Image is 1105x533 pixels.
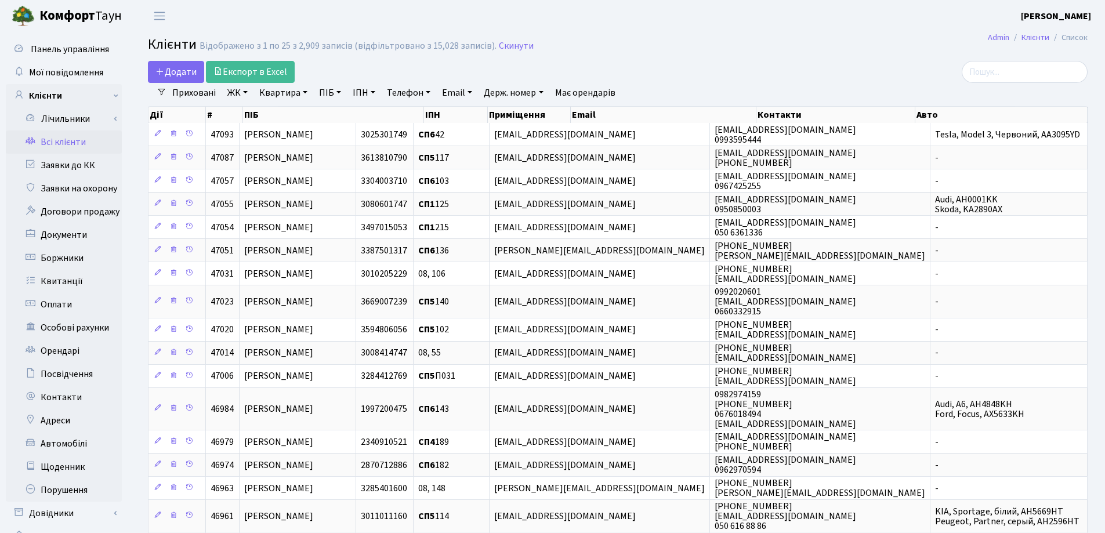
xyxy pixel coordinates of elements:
[418,324,449,336] span: 102
[715,318,856,341] span: [PHONE_NUMBER] [EMAIL_ADDRESS][DOMAIN_NAME]
[418,151,435,164] b: СП5
[12,5,35,28] img: logo.png
[148,61,204,83] a: Додати
[756,107,915,123] th: Контакти
[494,370,636,383] span: [EMAIL_ADDRESS][DOMAIN_NAME]
[715,240,925,262] span: [PHONE_NUMBER] [PERSON_NAME][EMAIL_ADDRESS][DOMAIN_NAME]
[6,38,122,61] a: Панель управління
[715,342,856,364] span: [PHONE_NUMBER] [EMAIL_ADDRESS][DOMAIN_NAME]
[361,436,407,448] span: 2340910521
[211,370,234,383] span: 47006
[244,151,313,164] span: [PERSON_NAME]
[715,147,856,169] span: [EMAIL_ADDRESS][DOMAIN_NAME] [PHONE_NUMBER]
[550,83,620,103] a: Має орендарів
[211,295,234,308] span: 47023
[935,175,939,187] span: -
[314,83,346,103] a: ПІБ
[211,128,234,141] span: 47093
[935,505,1079,528] span: KIA, Sportage, білий, AH5669HT Peugeot, Partner, серый, AH2596HT
[418,295,449,308] span: 140
[715,365,856,387] span: [PHONE_NUMBER] [EMAIL_ADDRESS][DOMAIN_NAME]
[418,128,435,141] b: СП6
[418,482,445,495] span: 08, 148
[494,221,636,234] span: [EMAIL_ADDRESS][DOMAIN_NAME]
[935,193,1002,216] span: Audi, AH0001KK Skoda, KA2890AX
[244,403,313,415] span: [PERSON_NAME]
[494,403,636,415] span: [EMAIL_ADDRESS][DOMAIN_NAME]
[211,436,234,448] span: 46979
[6,362,122,386] a: Посвідчення
[168,83,220,103] a: Приховані
[715,430,856,453] span: [EMAIL_ADDRESS][DOMAIN_NAME] [PHONE_NUMBER]
[571,107,756,123] th: Email
[211,347,234,360] span: 47014
[494,267,636,280] span: [EMAIL_ADDRESS][DOMAIN_NAME]
[915,107,1088,123] th: Авто
[29,66,103,79] span: Мої повідомлення
[494,436,636,448] span: [EMAIL_ADDRESS][DOMAIN_NAME]
[418,198,449,211] span: 125
[244,128,313,141] span: [PERSON_NAME]
[418,295,435,308] b: СП5
[418,403,435,415] b: СП6
[244,198,313,211] span: [PERSON_NAME]
[715,454,856,476] span: [EMAIL_ADDRESS][DOMAIN_NAME] 0962970594
[211,324,234,336] span: 47020
[361,482,407,495] span: 3285401600
[206,107,243,123] th: #
[6,339,122,362] a: Орендарі
[211,175,234,187] span: 47057
[6,409,122,432] a: Адреси
[418,436,435,448] b: СП4
[6,455,122,478] a: Щоденник
[206,61,295,83] a: Експорт в Excel
[418,221,449,234] span: 215
[935,347,939,360] span: -
[211,267,234,280] span: 47031
[211,403,234,415] span: 46984
[437,83,477,103] a: Email
[39,6,95,25] b: Комфорт
[6,61,122,84] a: Мої повідомлення
[6,293,122,316] a: Оплати
[361,324,407,336] span: 3594806056
[6,177,122,200] a: Заявки на охорону
[418,459,435,472] b: СП6
[715,124,856,146] span: [EMAIL_ADDRESS][DOMAIN_NAME] 0993595444
[361,267,407,280] span: 3010205229
[715,477,925,499] span: [PHONE_NUMBER] [PERSON_NAME][EMAIL_ADDRESS][DOMAIN_NAME]
[935,151,939,164] span: -
[418,510,449,523] span: 114
[494,324,636,336] span: [EMAIL_ADDRESS][DOMAIN_NAME]
[6,246,122,270] a: Боржники
[935,295,939,308] span: -
[361,347,407,360] span: 3008414747
[488,107,571,123] th: Приміщення
[6,154,122,177] a: Заявки до КК
[494,198,636,211] span: [EMAIL_ADDRESS][DOMAIN_NAME]
[715,170,856,193] span: [EMAIL_ADDRESS][DOMAIN_NAME] 0967425255
[145,6,174,26] button: Переключити навігацію
[244,244,313,257] span: [PERSON_NAME]
[494,175,636,187] span: [EMAIL_ADDRESS][DOMAIN_NAME]
[970,26,1105,50] nav: breadcrumb
[715,216,856,239] span: [EMAIL_ADDRESS][DOMAIN_NAME] 050 6361336
[418,151,449,164] span: 117
[935,459,939,472] span: -
[418,221,435,234] b: СП1
[31,43,109,56] span: Панель управління
[361,151,407,164] span: 3613810790
[1021,9,1091,23] a: [PERSON_NAME]
[244,482,313,495] span: [PERSON_NAME]
[418,436,449,448] span: 189
[418,370,435,383] b: СП5
[418,403,449,415] span: 143
[244,295,313,308] span: [PERSON_NAME]
[244,267,313,280] span: [PERSON_NAME]
[418,128,444,141] span: 42
[962,61,1088,83] input: Пошук...
[418,244,435,257] b: СП6
[494,151,636,164] span: [EMAIL_ADDRESS][DOMAIN_NAME]
[361,403,407,415] span: 1997200475
[6,270,122,293] a: Квитанції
